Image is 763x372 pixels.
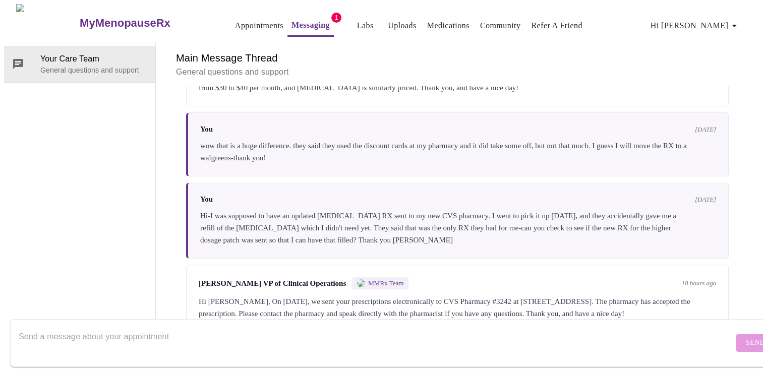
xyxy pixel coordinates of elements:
a: Appointments [235,19,283,33]
h3: MyMenopauseRx [80,17,170,30]
img: MyMenopauseRx Logo [16,4,79,42]
button: Community [476,16,525,36]
span: Your Care Team [40,53,147,65]
span: Hi [PERSON_NAME] [651,19,740,33]
a: Labs [357,19,374,33]
button: Appointments [231,16,287,36]
a: Refer a Friend [531,19,582,33]
span: MMRx Team [368,279,403,287]
a: Medications [427,19,469,33]
span: [PERSON_NAME] VP of Clinical Operations [199,279,346,288]
a: MyMenopauseRx [79,6,211,41]
span: 1 [331,13,341,23]
p: General questions and support [176,66,739,78]
span: You [200,125,213,134]
button: Messaging [287,15,334,37]
span: 18 hours ago [681,279,716,287]
img: MMRX [357,279,365,287]
div: Hi-I was supposed to have an updated [MEDICAL_DATA] RX sent to my new CVS pharmacy. I went to pic... [200,210,716,246]
div: wow that is a huge difference. they said they used the discount cards at my pharmacy and it did t... [200,140,716,164]
a: Messaging [291,18,330,32]
button: Hi [PERSON_NAME] [647,16,744,36]
span: [DATE] [695,196,716,204]
p: General questions and support [40,65,147,75]
button: Uploads [384,16,421,36]
button: Labs [349,16,381,36]
button: Medications [423,16,474,36]
span: You [200,195,213,204]
button: Refer a Friend [527,16,586,36]
h6: Main Message Thread [176,50,739,66]
textarea: Send a message about your appointment [19,327,733,359]
div: Hi [PERSON_NAME], On [DATE], we sent your prescriptions electronically to CVS Pharmacy #3242 at [... [199,295,716,320]
a: Uploads [388,19,417,33]
a: Community [480,19,521,33]
span: [DATE] [695,126,716,134]
div: Your Care TeamGeneral questions and support [4,46,155,82]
